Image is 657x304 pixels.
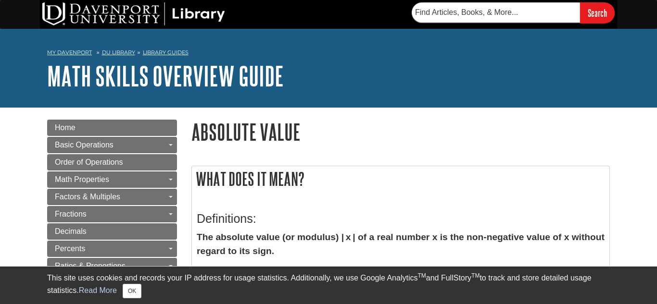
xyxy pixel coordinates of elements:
span: Fractions [55,210,87,218]
h1: Absolute Value [191,120,610,144]
span: Factors & Multiples [55,193,120,201]
span: Home [55,123,76,132]
a: Order of Operations [47,154,177,170]
button: Close [123,284,141,298]
form: Searches DU Library's articles, books, and more [412,2,615,23]
img: DU Library [42,2,225,25]
a: Percents [47,241,177,257]
a: Math Properties [47,171,177,188]
a: Ratios & Proportions [47,258,177,274]
nav: breadcrumb [47,46,610,61]
span: Order of Operations [55,158,123,166]
a: My Davenport [47,49,92,57]
div: This site uses cookies and records your IP address for usage statistics. Additionally, we use Goo... [47,272,610,298]
span: Math Properties [55,175,109,183]
span: Basic Operations [55,141,114,149]
a: Basic Operations [47,137,177,153]
a: Math Skills Overview Guide [47,61,284,91]
a: Library Guides [143,49,189,56]
a: Home [47,120,177,136]
strong: The absolute value (or modulus) | x | of a real number x is the non-negative value of x without r... [197,232,605,256]
input: Search [580,2,615,23]
span: Percents [55,244,85,253]
a: Factors & Multiples [47,189,177,205]
sup: TM [471,272,480,279]
a: Read More [79,286,117,294]
h2: What does it mean? [192,166,609,192]
sup: TM [417,272,426,279]
a: Decimals [47,223,177,240]
h3: Definitions: [197,212,605,226]
span: Decimals [55,227,87,235]
a: Fractions [47,206,177,222]
a: DU Library [102,49,135,56]
input: Find Articles, Books, & More... [412,2,580,23]
span: Ratios & Proportions [55,262,126,270]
